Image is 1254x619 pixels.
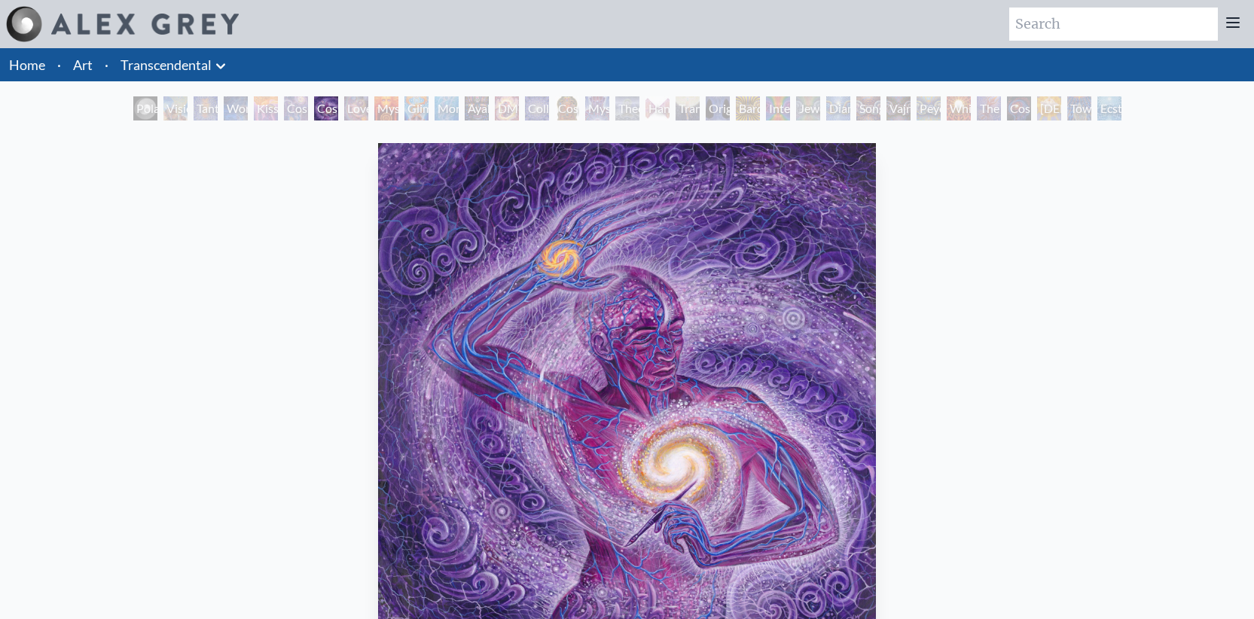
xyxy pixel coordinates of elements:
[525,96,549,120] div: Collective Vision
[51,48,67,81] li: ·
[284,96,308,120] div: Cosmic Creativity
[947,96,971,120] div: White Light
[374,96,398,120] div: Mysteriosa 2
[706,96,730,120] div: Original Face
[344,96,368,120] div: Love is a Cosmic Force
[796,96,820,120] div: Jewel Being
[465,96,489,120] div: Ayahuasca Visitation
[404,96,429,120] div: Glimpsing the Empyrean
[856,96,880,120] div: Song of Vajra Being
[1037,96,1061,120] div: [DEMOGRAPHIC_DATA]
[917,96,941,120] div: Peyote Being
[886,96,911,120] div: Vajra Being
[99,48,114,81] li: ·
[555,96,579,120] div: Cosmic [DEMOGRAPHIC_DATA]
[121,54,212,75] a: Transcendental
[133,96,157,120] div: Polar Unity Spiral
[314,96,338,120] div: Cosmic Artist
[495,96,519,120] div: DMT - The Spirit Molecule
[585,96,609,120] div: Mystic Eye
[1009,8,1218,41] input: Search
[826,96,850,120] div: Diamond Being
[676,96,700,120] div: Transfiguration
[1097,96,1121,120] div: Ecstasy
[615,96,639,120] div: Theologue
[977,96,1001,120] div: The Great Turn
[1007,96,1031,120] div: Cosmic Consciousness
[435,96,459,120] div: Monochord
[73,54,93,75] a: Art
[9,56,45,73] a: Home
[736,96,760,120] div: Bardo Being
[163,96,188,120] div: Visionary Origin of Language
[1067,96,1091,120] div: Toward the One
[645,96,670,120] div: Hands that See
[224,96,248,120] div: Wonder
[254,96,278,120] div: Kiss of the [MEDICAL_DATA]
[766,96,790,120] div: Interbeing
[194,96,218,120] div: Tantra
